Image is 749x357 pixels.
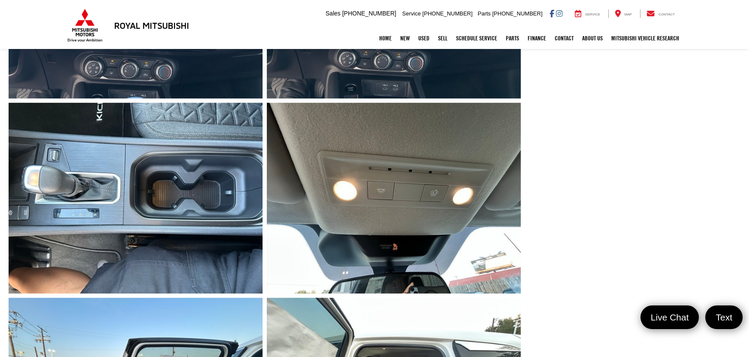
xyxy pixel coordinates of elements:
span: Parts [477,10,490,17]
a: Expand Photo 17 [267,103,521,293]
a: Contact [550,27,578,49]
span: Live Chat [646,311,693,323]
a: Expand Photo 16 [9,103,263,293]
a: Contact [640,9,681,18]
span: [PHONE_NUMBER] [423,10,473,17]
a: Schedule Service: Opens in a new tab [452,27,501,49]
a: Facebook: Click to visit our Facebook page [550,10,554,17]
span: [PHONE_NUMBER] [342,10,396,17]
span: Service [585,12,600,16]
a: New [396,27,414,49]
span: Contact [658,12,675,16]
a: Mitsubishi Vehicle Research [607,27,683,49]
span: Text [711,311,737,323]
img: 2025 Nissan Kicks SV [264,101,523,295]
span: [PHONE_NUMBER] [492,10,542,17]
a: Service [568,9,607,18]
a: Parts: Opens in a new tab [501,27,523,49]
a: Instagram: Click to visit our Instagram page [556,10,562,17]
a: Map [608,9,638,18]
h3: Royal Mitsubishi [114,21,189,30]
a: About Us [578,27,607,49]
a: Live Chat [640,305,699,329]
img: 2025 Nissan Kicks SV [6,101,265,295]
span: Map [625,12,632,16]
span: Sales [326,10,341,17]
a: Used [414,27,434,49]
a: Finance [523,27,550,49]
a: Sell [434,27,452,49]
span: Service [402,10,421,17]
a: Home [375,27,396,49]
a: Text [705,305,743,329]
img: Mitsubishi [66,9,104,42]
